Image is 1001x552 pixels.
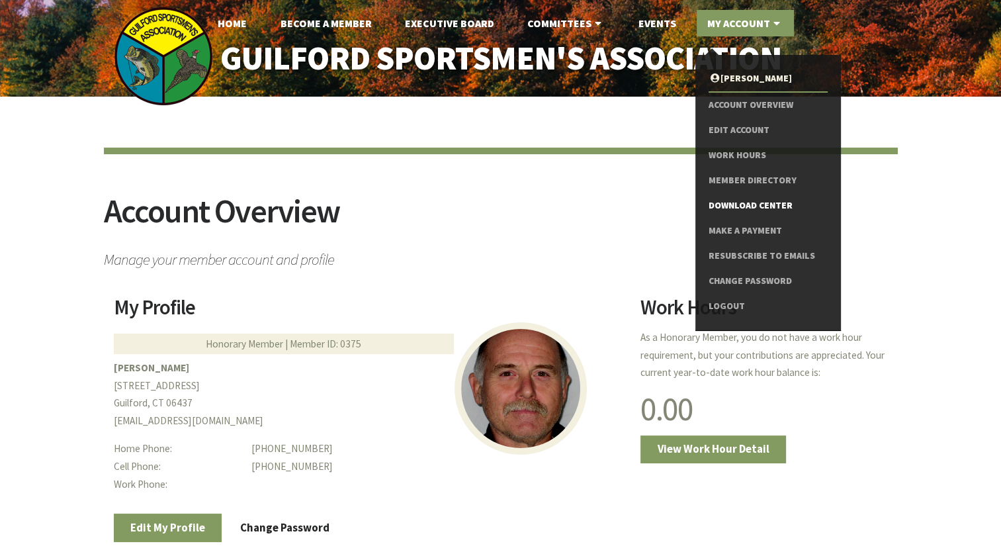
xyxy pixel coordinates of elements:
[104,244,898,267] span: Manage your member account and profile
[394,10,505,36] a: Executive Board
[114,476,241,494] dt: Work Phone
[224,514,347,541] a: Change Password
[114,440,241,458] dt: Home Phone
[114,361,189,374] b: [PERSON_NAME]
[114,514,222,541] a: Edit My Profile
[114,297,625,328] h2: My Profile
[709,218,827,244] a: Make a Payment
[709,118,827,143] a: Edit Account
[270,10,382,36] a: Become A Member
[114,359,625,430] p: [STREET_ADDRESS] Guilford, CT 06437 [EMAIL_ADDRESS][DOMAIN_NAME]
[640,392,887,426] h1: 0.00
[697,10,794,36] a: My Account
[640,297,887,328] h2: Work Hours
[627,10,686,36] a: Events
[709,269,827,294] a: Change Password
[709,168,827,193] a: Member Directory
[640,329,887,382] p: As a Honorary Member, you do not have a work hour requirement, but your contributions are appreci...
[104,195,898,244] h2: Account Overview
[114,334,454,354] div: Honorary Member | Member ID: 0375
[709,93,827,118] a: Account Overview
[192,30,809,87] a: Guilford Sportsmen's Association
[207,10,257,36] a: Home
[709,143,827,168] a: Work Hours
[709,244,827,269] a: Resubscribe to Emails
[709,66,827,91] a: [PERSON_NAME]
[709,193,827,218] a: Download Center
[251,440,624,458] dd: [PHONE_NUMBER]
[114,7,213,106] img: logo_sm.png
[709,294,827,319] a: Logout
[517,10,615,36] a: Committees
[251,458,624,476] dd: [PHONE_NUMBER]
[114,458,241,476] dt: Cell Phone
[640,436,786,463] a: View Work Hour Detail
